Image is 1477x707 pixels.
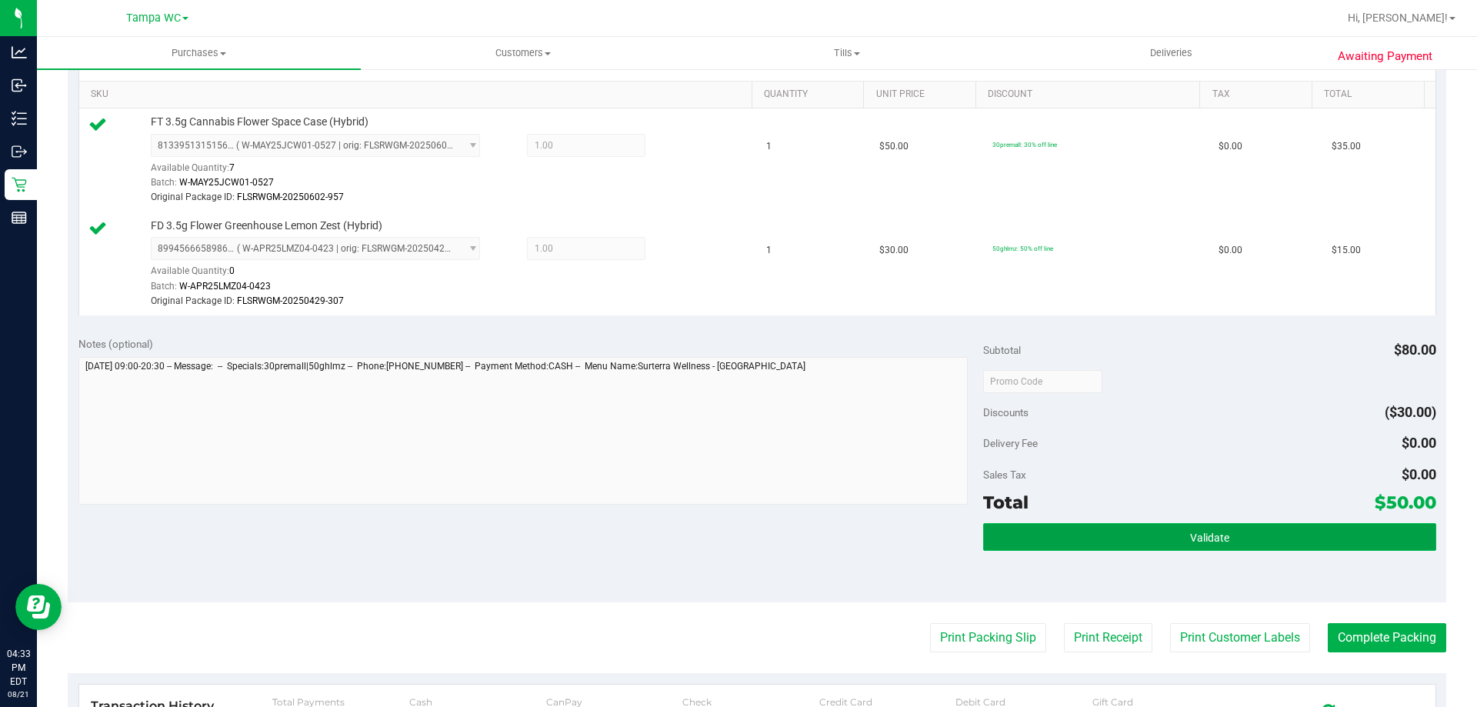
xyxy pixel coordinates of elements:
[1064,623,1152,652] button: Print Receipt
[37,46,361,60] span: Purchases
[1332,139,1361,154] span: $35.00
[237,295,344,306] span: FLSRWGM-20250429-307
[1332,243,1361,258] span: $15.00
[930,623,1046,652] button: Print Packing Slip
[229,162,235,173] span: 7
[1402,466,1436,482] span: $0.00
[1385,404,1436,420] span: ($30.00)
[179,281,271,292] span: W-APR25LMZ04-0423
[876,88,970,101] a: Unit Price
[151,218,382,233] span: FD 3.5g Flower Greenhouse Lemon Zest (Hybrid)
[879,139,909,154] span: $50.00
[151,192,235,202] span: Original Package ID:
[1375,492,1436,513] span: $50.00
[151,260,497,290] div: Available Quantity:
[766,243,772,258] span: 1
[179,177,274,188] span: W-MAY25JCW01-0527
[879,243,909,258] span: $30.00
[1348,12,1448,24] span: Hi, [PERSON_NAME]!
[1328,623,1446,652] button: Complete Packing
[766,139,772,154] span: 1
[983,523,1435,551] button: Validate
[12,111,27,126] inline-svg: Inventory
[1212,88,1306,101] a: Tax
[78,338,153,350] span: Notes (optional)
[361,37,685,69] a: Customers
[983,492,1029,513] span: Total
[15,584,62,630] iframe: Resource center
[7,647,30,689] p: 04:33 PM EDT
[983,469,1026,481] span: Sales Tax
[983,437,1038,449] span: Delivery Fee
[151,281,177,292] span: Batch:
[1324,88,1418,101] a: Total
[1170,623,1310,652] button: Print Customer Labels
[988,88,1194,101] a: Discount
[37,37,361,69] a: Purchases
[151,177,177,188] span: Batch:
[151,115,368,129] span: FT 3.5g Cannabis Flower Space Case (Hybrid)
[151,295,235,306] span: Original Package ID:
[237,192,344,202] span: FLSRWGM-20250602-957
[12,210,27,225] inline-svg: Reports
[1338,48,1432,65] span: Awaiting Payment
[151,157,497,187] div: Available Quantity:
[1402,435,1436,451] span: $0.00
[12,177,27,192] inline-svg: Retail
[91,88,745,101] a: SKU
[1219,139,1242,154] span: $0.00
[983,370,1102,393] input: Promo Code
[1009,37,1333,69] a: Deliveries
[764,88,858,101] a: Quantity
[685,37,1009,69] a: Tills
[1394,342,1436,358] span: $80.00
[12,45,27,60] inline-svg: Analytics
[126,12,181,25] span: Tampa WC
[983,399,1029,426] span: Discounts
[362,46,684,60] span: Customers
[992,245,1053,252] span: 50ghlmz: 50% off line
[685,46,1008,60] span: Tills
[1219,243,1242,258] span: $0.00
[7,689,30,700] p: 08/21
[983,344,1021,356] span: Subtotal
[12,78,27,93] inline-svg: Inbound
[12,144,27,159] inline-svg: Outbound
[229,265,235,276] span: 0
[992,141,1057,148] span: 30premall: 30% off line
[1190,532,1229,544] span: Validate
[1129,46,1213,60] span: Deliveries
